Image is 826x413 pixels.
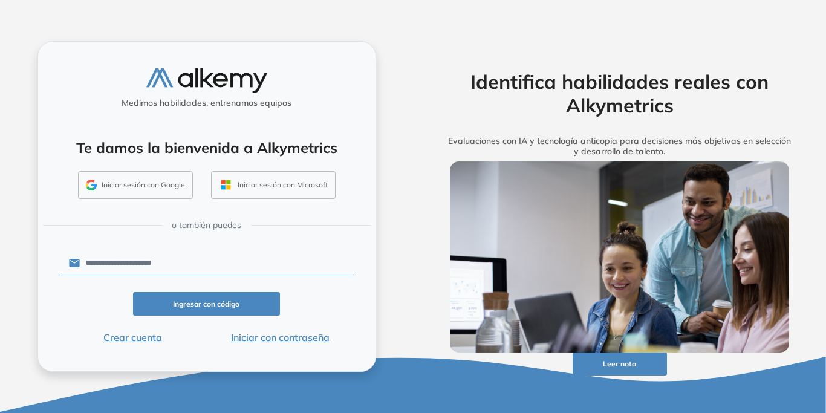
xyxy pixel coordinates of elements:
[608,273,826,413] iframe: Chat Widget
[219,178,233,192] img: OUTLOOK_ICON
[146,68,267,93] img: logo-alkemy
[86,180,97,190] img: GMAIL_ICON
[59,330,207,345] button: Crear cuenta
[431,70,808,117] h2: Identifica habilidades reales con Alkymetrics
[431,136,808,157] h5: Evaluaciones con IA y tecnología anticopia para decisiones más objetivas en selección y desarroll...
[211,171,336,199] button: Iniciar sesión con Microsoft
[133,292,281,316] button: Ingresar con código
[450,161,790,353] img: img-more-info
[172,219,241,232] span: o también puedes
[78,171,193,199] button: Iniciar sesión con Google
[43,98,371,108] h5: Medimos habilidades, entrenamos equipos
[573,353,667,376] button: Leer nota
[54,139,360,157] h4: Te damos la bienvenida a Alkymetrics
[206,330,354,345] button: Iniciar con contraseña
[608,273,826,413] div: Widget de chat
